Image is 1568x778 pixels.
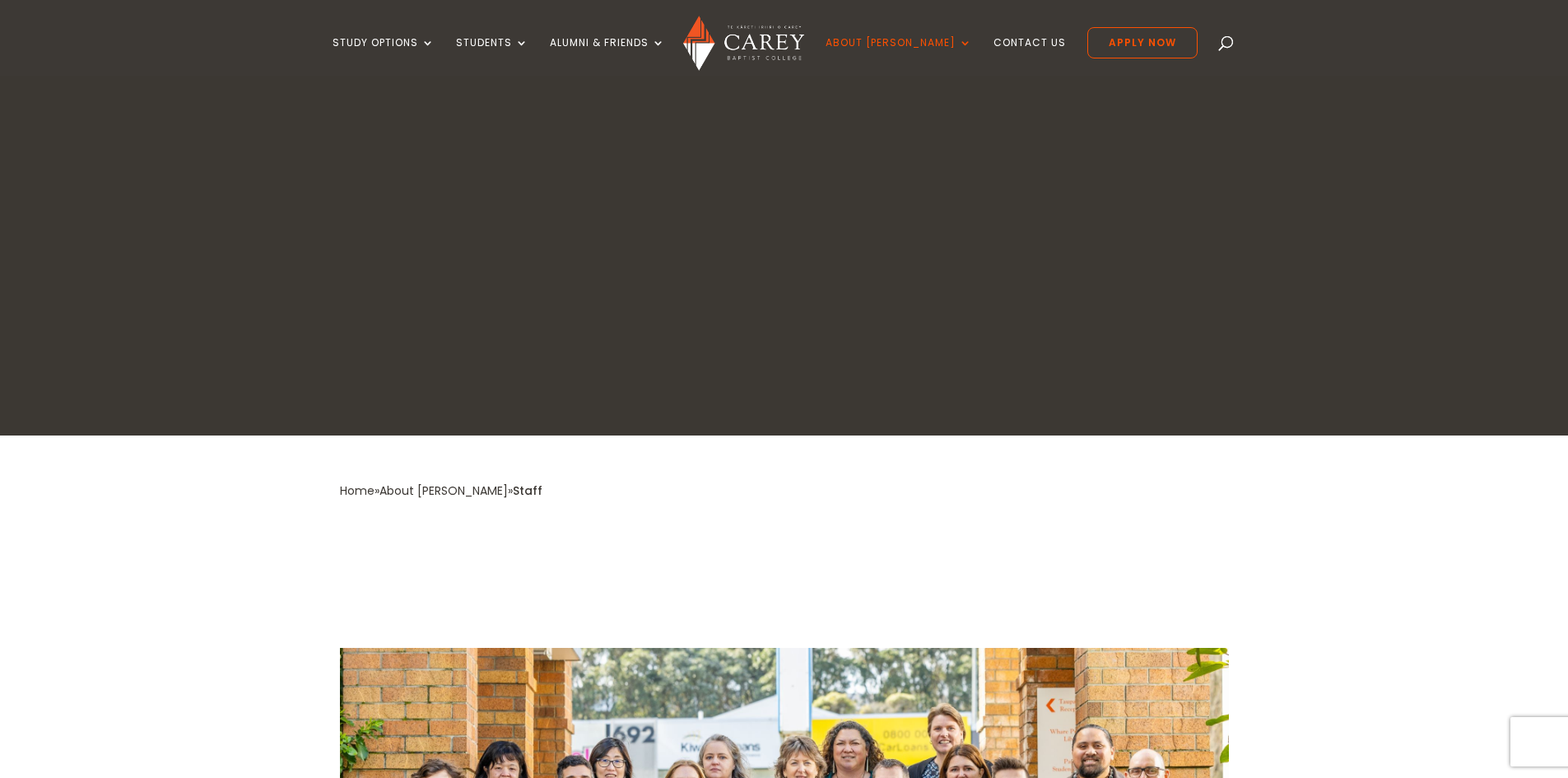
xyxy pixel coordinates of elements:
a: About [PERSON_NAME] [379,482,508,499]
a: Students [456,37,528,76]
a: Alumni & Friends [550,37,665,76]
a: Home [340,482,375,499]
span: Staff [513,482,542,499]
span: » » [340,482,542,499]
img: Carey Baptist College [683,16,804,71]
a: Contact Us [993,37,1066,76]
a: Study Options [333,37,435,76]
a: Apply Now [1087,27,1198,58]
a: About [PERSON_NAME] [826,37,972,76]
